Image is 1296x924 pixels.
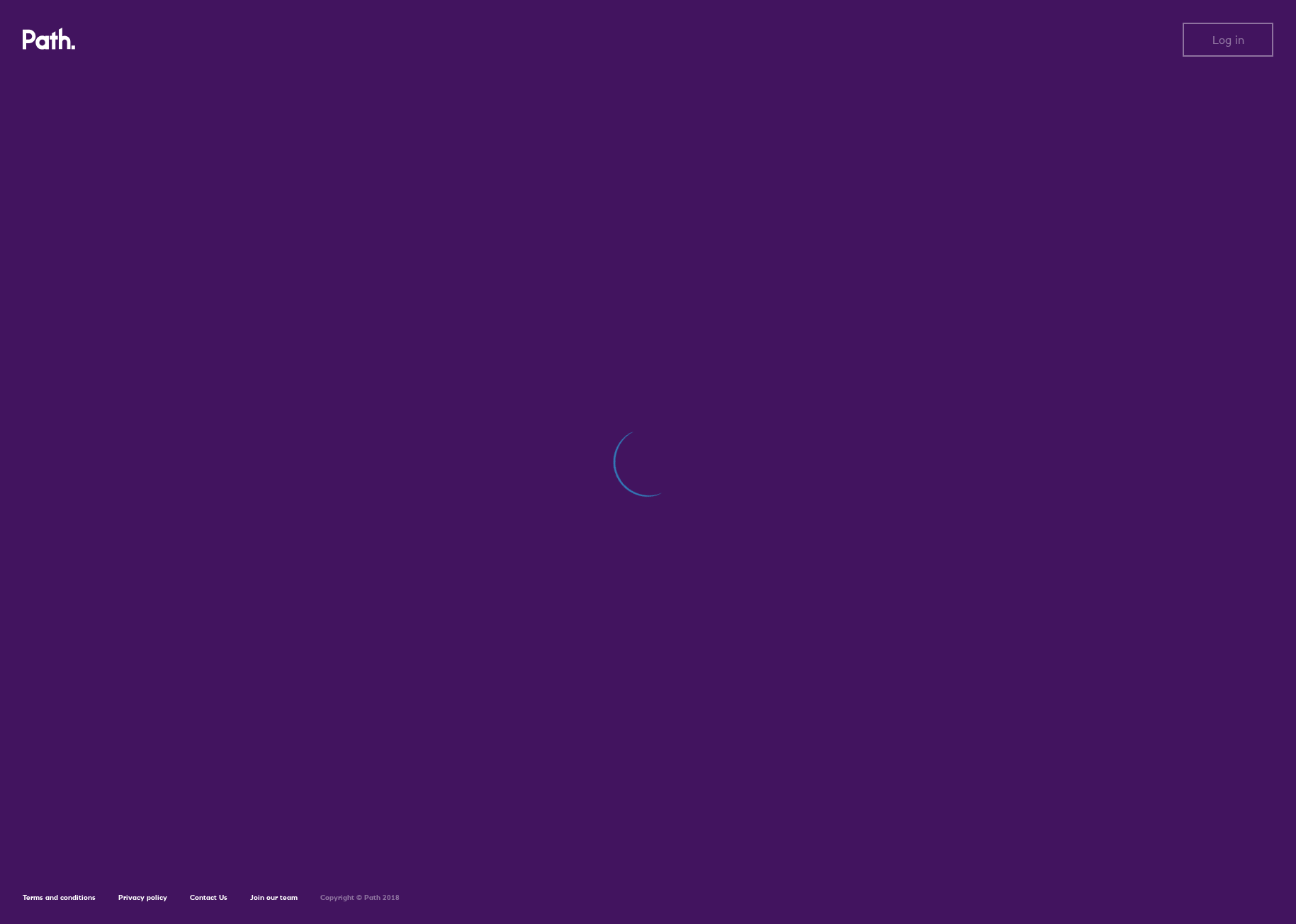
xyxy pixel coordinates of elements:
[1212,33,1244,46] span: Log in
[190,893,227,902] a: Contact Us
[118,893,167,902] a: Privacy policy
[250,893,298,902] a: Join our team
[1183,23,1273,57] button: Log in
[320,894,400,902] h6: Copyright © Path 2018
[23,893,96,902] a: Terms and conditions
